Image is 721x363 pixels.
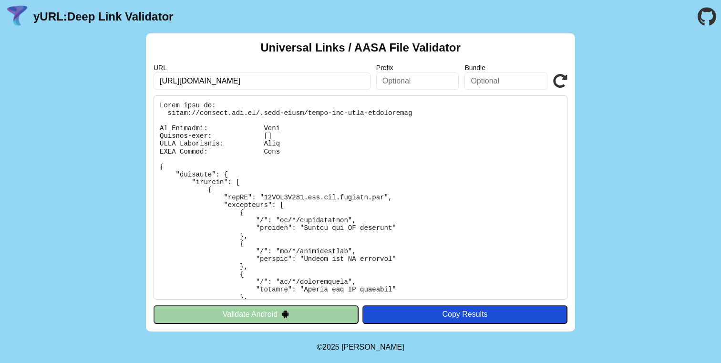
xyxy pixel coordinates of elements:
[5,4,30,29] img: yURL Logo
[317,332,404,363] footer: ©
[376,64,459,72] label: Prefix
[362,305,567,323] button: Copy Results
[154,73,371,90] input: Required
[367,310,563,319] div: Copy Results
[464,73,547,90] input: Optional
[154,95,567,300] pre: Lorem ipsu do: sitam://consect.adi.el/.sedd-eiusm/tempo-inc-utla-etdoloremag Al Enimadmi: Veni Qu...
[33,10,173,23] a: yURL:Deep Link Validator
[322,343,340,351] span: 2025
[154,305,359,323] button: Validate Android
[341,343,404,351] a: Michael Ibragimchayev's Personal Site
[376,73,459,90] input: Optional
[281,310,289,318] img: droidIcon.svg
[260,41,461,54] h2: Universal Links / AASA File Validator
[464,64,547,72] label: Bundle
[154,64,371,72] label: URL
